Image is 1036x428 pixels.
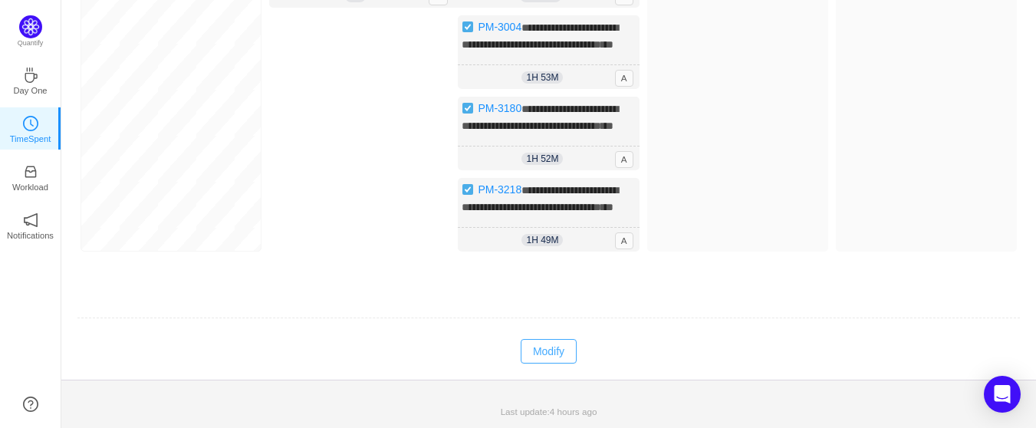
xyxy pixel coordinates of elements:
button: Modify [521,339,577,364]
a: icon: clock-circleTimeSpent [23,120,38,136]
a: PM-3218 [478,183,521,196]
span: Last update: [501,407,597,416]
i: icon: notification [23,212,38,228]
i: icon: clock-circle [23,116,38,131]
span: 1h 53m [521,71,563,84]
p: Quantify [18,38,44,49]
i: icon: inbox [23,164,38,179]
p: Day One [13,84,47,97]
p: TimeSpent [10,132,51,146]
a: PM-3180 [478,102,521,114]
img: 10738 [462,102,474,114]
div: Open Intercom Messenger [984,376,1021,413]
i: icon: coffee [23,67,38,83]
span: 4 hours ago [550,407,597,416]
span: A [615,151,633,168]
a: PM-3004 [478,21,521,33]
span: 1h 49m [521,234,563,246]
span: A [615,70,633,87]
a: icon: notificationNotifications [23,217,38,232]
img: 10738 [462,21,474,33]
img: 10738 [462,183,474,196]
p: Notifications [7,229,54,242]
a: icon: question-circle [23,397,38,412]
a: icon: coffeeDay One [23,72,38,87]
p: Workload [12,180,48,194]
span: A [615,232,633,249]
a: icon: inboxWorkload [23,169,38,184]
img: Quantify [19,15,42,38]
span: 1h 52m [521,153,563,165]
